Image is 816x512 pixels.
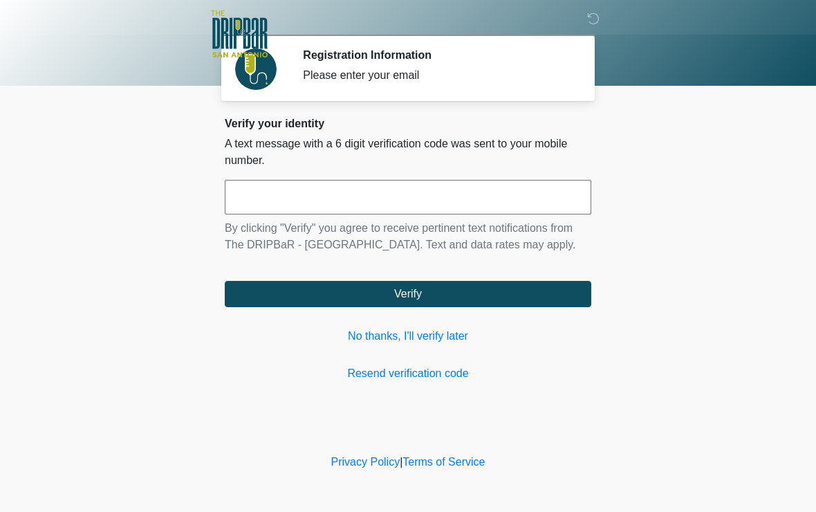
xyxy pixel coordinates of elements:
[331,456,400,468] a: Privacy Policy
[211,10,268,59] img: The DRIPBaR - San Antonio Fossil Creek Logo
[225,281,591,307] button: Verify
[225,365,591,382] a: Resend verification code
[303,67,571,84] div: Please enter your email
[235,48,277,90] img: Agent Avatar
[402,456,485,468] a: Terms of Service
[225,117,591,130] h2: Verify your identity
[225,328,591,345] a: No thanks, I'll verify later
[225,220,591,253] p: By clicking "Verify" you agree to receive pertinent text notifications from The DRIPBaR - [GEOGRA...
[400,456,402,468] a: |
[225,136,591,169] p: A text message with a 6 digit verification code was sent to your mobile number.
